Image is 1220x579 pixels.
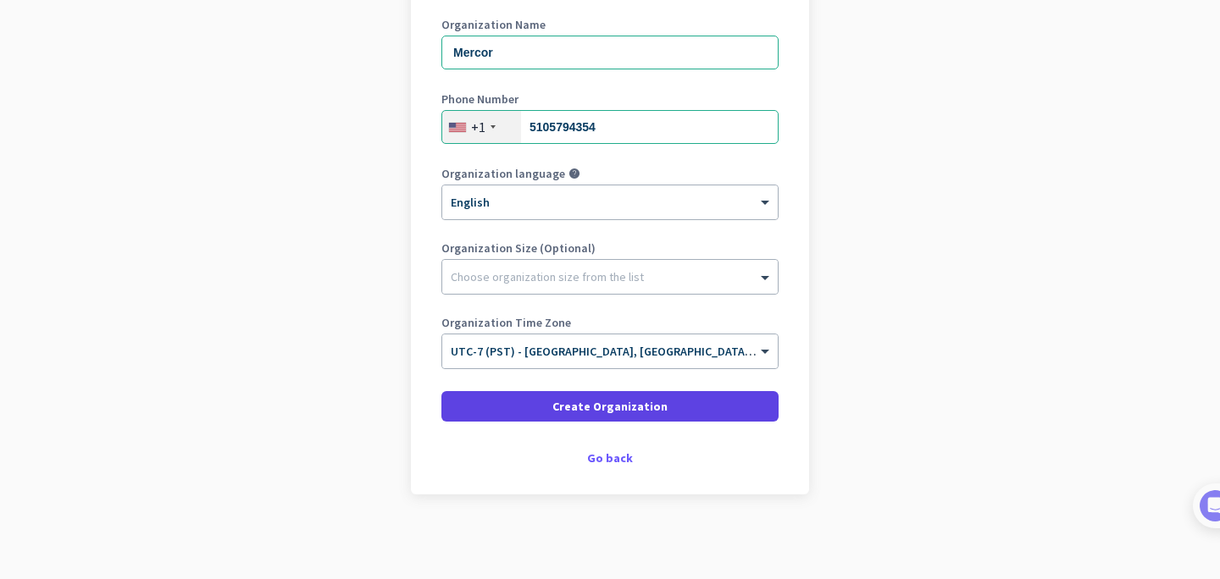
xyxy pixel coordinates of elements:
button: Create Organization [441,391,779,422]
label: Phone Number [441,93,779,105]
div: +1 [471,119,485,135]
input: 201-555-0123 [441,110,779,144]
label: Organization Time Zone [441,317,779,328]
div: Go back [441,452,779,464]
label: Organization language [441,168,565,179]
input: What is the name of your organization? [441,36,779,69]
span: Create Organization [552,398,668,415]
i: help [568,168,580,179]
label: Organization Name [441,19,779,30]
label: Organization Size (Optional) [441,242,779,254]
